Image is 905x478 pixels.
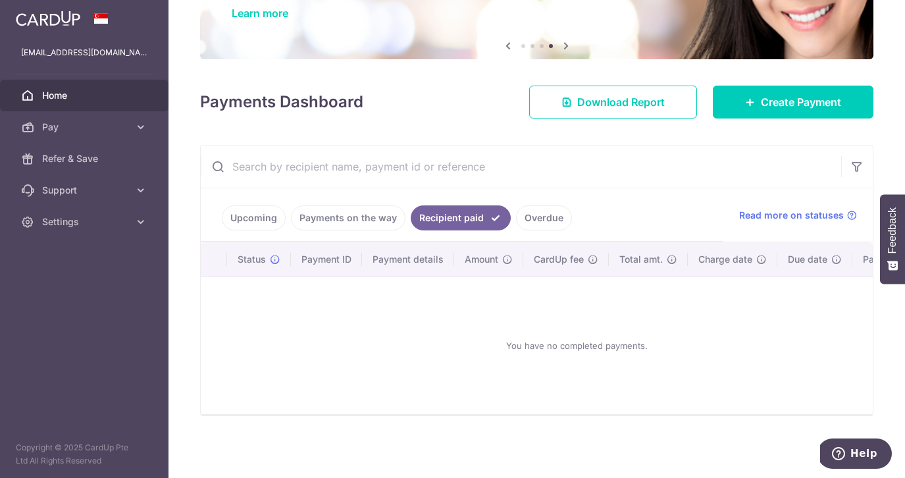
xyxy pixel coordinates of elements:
span: Download Report [577,94,665,110]
span: Due date [788,253,827,266]
a: Learn more [232,7,288,20]
span: Read more on statuses [739,209,844,222]
a: Create Payment [713,86,873,119]
button: Feedback - Show survey [880,194,905,284]
p: [EMAIL_ADDRESS][DOMAIN_NAME] [21,46,147,59]
span: CardUp fee [534,253,584,266]
th: Payment ID [291,242,362,277]
input: Search by recipient name, payment id or reference [201,146,841,188]
span: Feedback [887,207,898,253]
span: Charge date [698,253,752,266]
a: Overdue [516,205,572,230]
img: CardUp [16,11,80,26]
iframe: Opens a widget where you can find more information [820,438,892,471]
a: Recipient paid [411,205,511,230]
span: Total amt. [619,253,663,266]
a: Upcoming [222,205,286,230]
a: Payments on the way [291,205,405,230]
span: Refer & Save [42,152,129,165]
span: Support [42,184,129,197]
th: Payment details [362,242,454,277]
span: Pay [42,120,129,134]
h4: Payments Dashboard [200,90,363,114]
a: Download Report [529,86,697,119]
span: Settings [42,215,129,228]
span: Home [42,89,129,102]
a: Read more on statuses [739,209,857,222]
span: Create Payment [761,94,841,110]
span: Status [238,253,266,266]
span: Amount [465,253,498,266]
